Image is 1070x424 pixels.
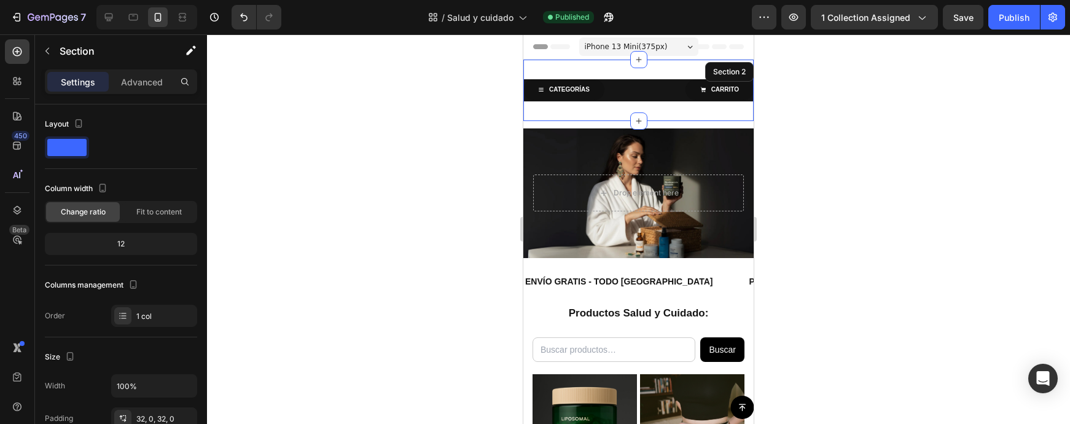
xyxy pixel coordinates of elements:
div: Publish [999,11,1029,24]
strong: PAGA AL RECIBIR TU PEDIDO [225,242,350,252]
div: Size [45,349,77,366]
span: Published [555,12,589,23]
button: 1 collection assigned [811,5,938,29]
div: Undo/Redo [232,5,281,29]
p: 7 [80,10,86,25]
span: Fit to content [136,206,182,218]
p: Settings [61,76,95,88]
div: 12 [47,235,195,253]
p: Advanced [121,76,163,88]
span: Save [953,12,974,23]
span: Salud y cuidado [447,11,514,24]
span: 1 collection assigned [821,11,910,24]
div: Column width [45,181,110,197]
div: Padding [45,413,73,424]
button: Publish [988,5,1040,29]
button: Buscar [177,303,221,328]
div: 450 [12,131,29,141]
div: Beta [9,225,29,235]
div: Open Intercom Messenger [1028,364,1058,393]
span: Change ratio [61,206,106,218]
input: Buscar productos… [9,303,172,328]
div: 1 col [136,311,194,322]
button: 7 [5,5,92,29]
h2: Productos Salud y Cuidado: [9,271,221,287]
p: Section [60,44,160,58]
iframe: Design area [523,34,754,424]
div: Order [45,310,65,321]
button: Save [943,5,983,29]
input: Auto [112,375,197,397]
div: Layout [45,116,86,133]
div: Columns management [45,277,141,294]
div: Width [45,380,65,391]
span: / [442,11,445,24]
